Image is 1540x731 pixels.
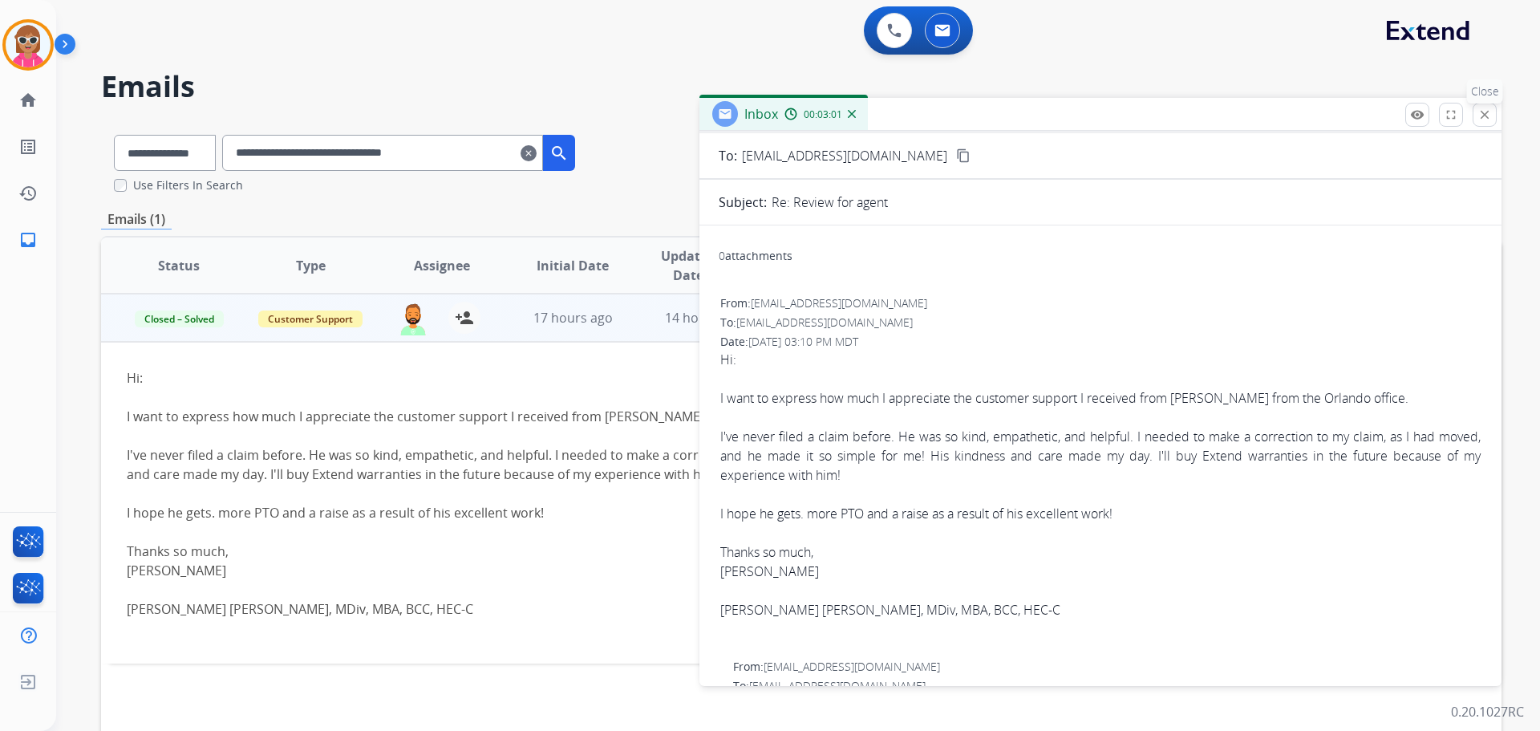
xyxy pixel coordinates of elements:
span: Closed – Solved [135,311,224,327]
div: I've never filed a claim before. He was so kind, empathetic, and helpful. I needed to make a corr... [720,427,1481,485]
div: attachments [719,248,792,264]
span: 0 [719,248,725,263]
div: To: [720,315,1481,331]
mat-icon: history [18,184,38,203]
div: I hope he gets. more PTO and a raise as a result of his excellent work! [127,503,1214,522]
mat-icon: fullscreen [1444,108,1458,122]
img: agent-avatar [397,302,429,335]
span: 00:03:01 [804,108,842,121]
p: Emails (1) [101,209,172,229]
label: Use Filters In Search [133,177,243,193]
div: Hi: [720,350,1481,619]
mat-icon: content_copy [956,148,971,163]
div: I've never filed a claim before. He was so kind, empathetic, and helpful. I needed to make a corr... [127,445,1214,484]
div: [PERSON_NAME] [127,561,1214,580]
div: From: [720,295,1481,311]
span: 17 hours ago [533,309,613,327]
div: [PERSON_NAME] [720,562,1481,581]
span: [EMAIL_ADDRESS][DOMAIN_NAME] [764,659,940,674]
div: [PERSON_NAME] [PERSON_NAME], MDiv, MBA, BCC, HEC-C [720,581,1481,619]
mat-icon: inbox [18,230,38,250]
div: Thanks so much, [720,542,1481,562]
div: [PERSON_NAME] [PERSON_NAME], MDiv, MBA, BCC, HEC-C [127,580,1214,619]
img: avatar [6,22,51,67]
p: To: [719,146,737,165]
span: Initial Date [537,256,609,275]
span: Inbox [744,105,778,123]
p: Re: Review for agent [772,193,888,212]
mat-icon: list_alt [18,137,38,156]
div: From: [733,659,1481,675]
div: Hi: [127,368,1214,619]
mat-icon: close [1477,108,1492,122]
button: Close [1473,103,1497,127]
span: [EMAIL_ADDRESS][DOMAIN_NAME] [751,295,927,311]
span: Assignee [414,256,470,275]
mat-icon: clear [521,144,537,163]
p: 0.20.1027RC [1451,702,1524,721]
span: [EMAIL_ADDRESS][DOMAIN_NAME] [736,315,913,330]
span: Updated Date [652,246,725,285]
span: Type [296,256,326,275]
div: To: [733,678,1481,694]
span: Customer Support [258,311,363,327]
mat-icon: home [18,91,38,110]
span: 14 hours ago [665,309,744,327]
mat-icon: remove_red_eye [1410,108,1424,122]
div: I hope he gets. more PTO and a raise as a result of his excellent work! [720,504,1481,523]
p: Close [1467,79,1503,104]
span: [EMAIL_ADDRESS][DOMAIN_NAME] [749,678,926,693]
h2: Emails [101,71,1501,103]
div: Date: [720,334,1481,350]
mat-icon: search [549,144,569,163]
span: Status [158,256,200,275]
span: [DATE] 03:10 PM MDT [748,334,858,349]
div: Thanks so much, [127,542,1214,561]
mat-icon: person_add [455,308,474,327]
div: I want to express how much I appreciate the customer support I received from [PERSON_NAME] from t... [127,407,1214,426]
span: [EMAIL_ADDRESS][DOMAIN_NAME] [742,146,947,165]
div: I want to express how much I appreciate the customer support I received from [PERSON_NAME] from t... [720,388,1481,408]
p: Subject: [719,193,767,212]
